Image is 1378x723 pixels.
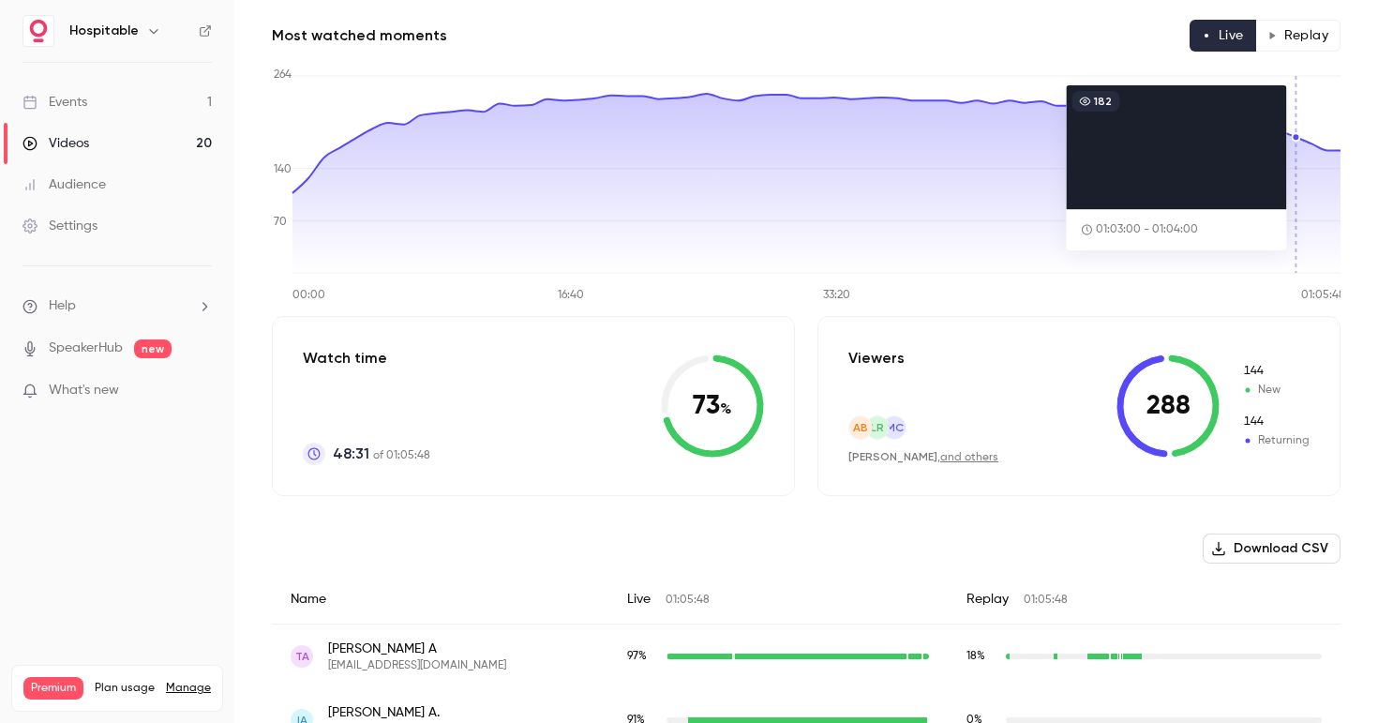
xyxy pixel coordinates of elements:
span: 01:05:48 [666,595,710,606]
button: Live [1190,20,1256,52]
span: 01:05:48 [1024,595,1068,606]
span: [PERSON_NAME] A. [328,703,590,722]
span: [EMAIL_ADDRESS][DOMAIN_NAME] [328,658,506,673]
span: New [1242,382,1310,399]
span: TA [295,648,309,665]
div: Settings [22,217,97,235]
tspan: 16:40 [558,290,584,301]
span: Premium [23,677,83,700]
span: 18 % [966,651,985,662]
tspan: 264 [274,69,292,81]
span: 48:31 [333,443,369,465]
h2: Most watched moments [272,24,447,47]
li: help-dropdown-opener [22,296,212,316]
tspan: 140 [274,164,292,175]
tspan: 70 [274,217,287,228]
p: Watch time [303,347,430,369]
h6: Hospitable [69,22,139,40]
tspan: 00:00 [292,290,325,301]
div: Live [608,575,948,625]
button: Download CSV [1203,534,1341,564]
tspan: 01:05:48 [1301,290,1345,301]
span: Replay watch time [966,648,996,665]
span: Help [49,296,76,316]
span: New [1242,363,1310,380]
div: legacybridgerealty@gmail.com [272,625,1341,689]
span: new [134,339,172,358]
button: Replay [1255,20,1341,52]
div: Audience [22,175,106,194]
p: of 01:05:48 [333,443,430,465]
div: Events [22,93,87,112]
div: Name [272,575,608,625]
span: Returning [1242,432,1310,449]
iframe: Noticeable Trigger [189,383,212,399]
tspan: 33:20 [823,290,850,301]
a: and others [940,452,998,463]
a: SpeakerHub [49,339,123,358]
span: [PERSON_NAME] A [328,640,506,658]
span: Returning [1242,414,1310,430]
span: 97 % [627,651,647,662]
span: LR [871,419,884,436]
div: Videos [22,134,89,153]
div: , [848,449,998,465]
span: Live watch time [627,648,657,665]
span: AB [853,419,868,436]
span: Plan usage [95,681,155,696]
span: What's new [49,381,119,400]
div: Replay [948,575,1341,625]
img: Hospitable [23,16,53,46]
span: MC [886,419,904,436]
p: Viewers [848,347,905,369]
span: [PERSON_NAME] [848,450,937,463]
a: Manage [166,681,211,696]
